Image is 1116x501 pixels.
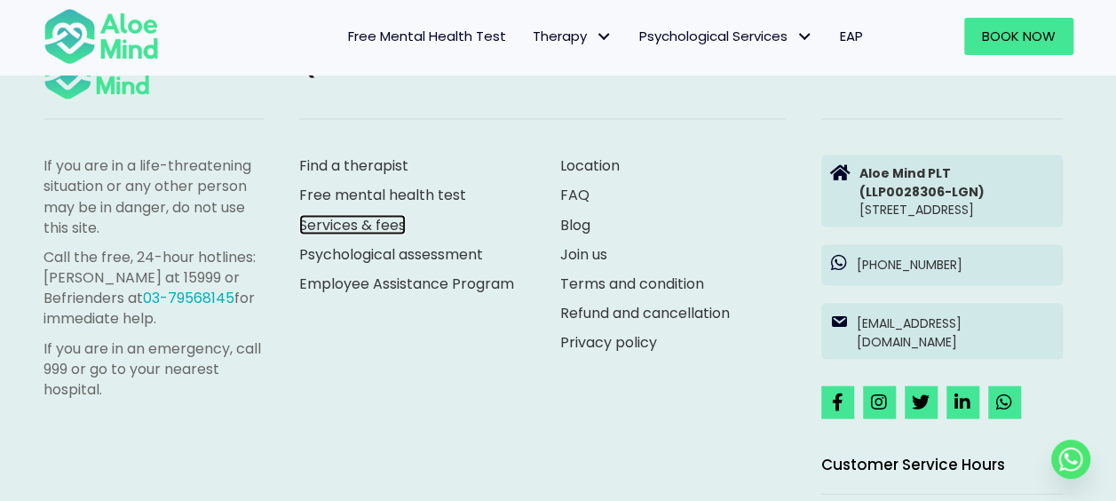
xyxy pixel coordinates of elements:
a: Join us [560,243,607,264]
a: Whatsapp [1051,440,1090,479]
strong: (LLP0028306-LGN) [859,182,985,200]
a: Employee Assistance Program [299,273,514,293]
p: If you are in an emergency, call 999 or go to your nearest hospital. [44,338,264,400]
span: Psychological Services: submenu [792,24,818,50]
a: TherapyTherapy: submenu [519,18,626,55]
img: Aloe mind Logo [44,7,159,66]
a: Psychological assessment [299,243,483,264]
a: EAP [827,18,876,55]
p: [PHONE_NUMBER] [857,255,1054,273]
a: Terms and condition [560,273,704,293]
a: FAQ [560,184,590,204]
span: EAP [840,27,863,45]
p: If you are in a life-threatening situation or any other person may be in danger, do not use this ... [44,155,264,237]
a: [PHONE_NUMBER] [821,244,1063,285]
p: Call the free, 24-hour hotlines: [PERSON_NAME] at 15999 or Befrienders at for immediate help. [44,246,264,329]
span: Book Now [982,27,1056,45]
a: [EMAIL_ADDRESS][DOMAIN_NAME] [821,303,1063,359]
span: Therapy [533,27,613,45]
strong: Aloe Mind PLT [859,163,951,181]
a: Privacy policy [560,331,657,352]
a: Location [560,155,620,175]
span: Free Mental Health Test [348,27,506,45]
span: Therapy: submenu [591,24,617,50]
a: 03-79568145 [143,287,234,307]
a: Refund and cancellation [560,302,730,322]
a: Aloe Mind PLT(LLP0028306-LGN)[STREET_ADDRESS] [821,155,1063,227]
a: Blog [560,214,590,235]
a: Find a therapist [299,155,408,175]
span: Customer Service Hours [821,453,1005,474]
a: Free Mental Health Test [335,18,519,55]
a: Book Now [964,18,1073,55]
p: [STREET_ADDRESS] [859,163,1054,218]
a: Services & fees [299,214,406,235]
span: Psychological Services [639,27,813,45]
a: Free mental health test [299,184,466,204]
p: [EMAIL_ADDRESS][DOMAIN_NAME] [857,314,1054,350]
nav: Menu [182,18,876,55]
a: Psychological ServicesPsychological Services: submenu [626,18,827,55]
